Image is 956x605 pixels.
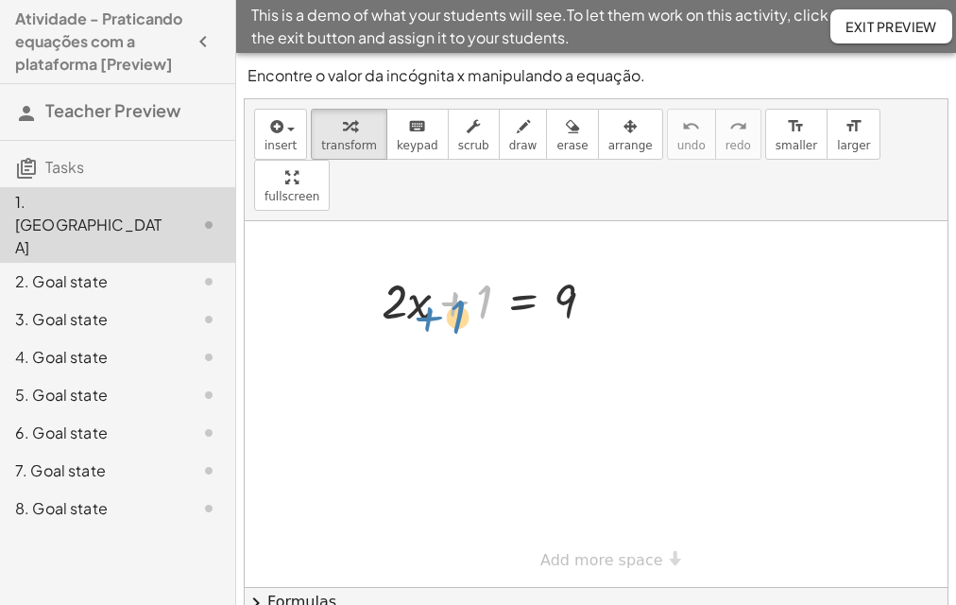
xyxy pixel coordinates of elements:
button: redoredo [715,109,761,160]
div: 4. Goal state [15,346,167,369]
span: arrange [608,139,653,152]
i: format_size [845,115,862,138]
div: 6. Goal state [15,422,167,444]
button: insert [254,109,307,160]
div: 7. Goal state [15,459,167,482]
i: undo [682,115,700,138]
h4: Atividade - Praticando equações com a plataforma [Preview] [15,8,186,76]
span: smaller [776,139,817,152]
i: Task not started. [197,384,220,406]
button: arrange [598,109,663,160]
span: erase [556,139,588,152]
span: Add more space [540,551,663,569]
span: undo [677,139,706,152]
button: undoundo [667,109,716,160]
i: keyboard [408,115,426,138]
button: erase [546,109,598,160]
i: Task not started. [197,214,220,236]
span: scrub [458,139,489,152]
div: 5. Goal state [15,384,167,406]
button: draw [499,109,548,160]
i: Task not started. [197,497,220,520]
span: Tasks [45,157,84,177]
button: keyboardkeypad [386,109,449,160]
button: scrub [448,109,500,160]
span: fullscreen [265,190,319,203]
button: fullscreen [254,160,330,211]
span: transform [321,139,377,152]
span: Teacher Preview [45,99,180,121]
span: redo [726,139,751,152]
i: Task not started. [197,308,220,331]
i: Task not started. [197,459,220,482]
i: Task not started. [197,270,220,293]
button: format_sizelarger [827,109,880,160]
i: Task not started. [197,346,220,369]
p: Encontre o valor da incógnita x manipulando a equação. [248,64,945,87]
span: draw [509,139,538,152]
div: 1. [GEOGRAPHIC_DATA] [15,191,167,259]
span: keypad [397,139,438,152]
button: transform [311,109,387,160]
button: Exit Preview [830,9,952,43]
div: 2. Goal state [15,270,167,293]
span: larger [837,139,870,152]
div: 3. Goal state [15,308,167,331]
i: Task not started. [197,422,220,444]
span: This is a demo of what your students will see. To let them work on this activity, click the exit ... [251,4,830,49]
div: 8. Goal state [15,497,167,520]
i: format_size [787,115,805,138]
button: format_sizesmaller [765,109,828,160]
span: insert [265,139,297,152]
i: redo [729,115,747,138]
span: Exit Preview [845,18,937,35]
